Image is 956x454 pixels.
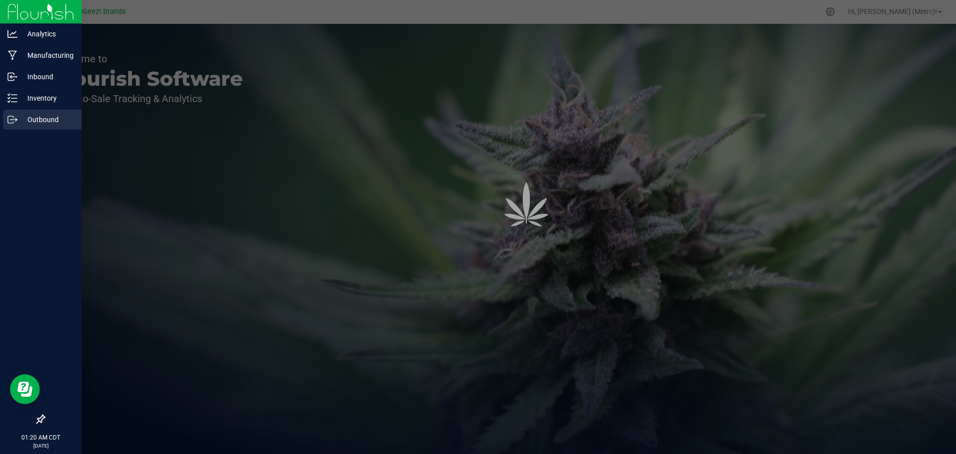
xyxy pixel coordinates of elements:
[7,29,17,39] inline-svg: Analytics
[7,50,17,60] inline-svg: Manufacturing
[17,49,77,61] p: Manufacturing
[17,28,77,40] p: Analytics
[7,93,17,103] inline-svg: Inventory
[17,114,77,126] p: Outbound
[4,433,77,442] p: 01:20 AM CDT
[4,442,77,450] p: [DATE]
[17,71,77,83] p: Inbound
[7,115,17,125] inline-svg: Outbound
[7,72,17,82] inline-svg: Inbound
[17,92,77,104] p: Inventory
[10,374,40,404] iframe: Resource center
